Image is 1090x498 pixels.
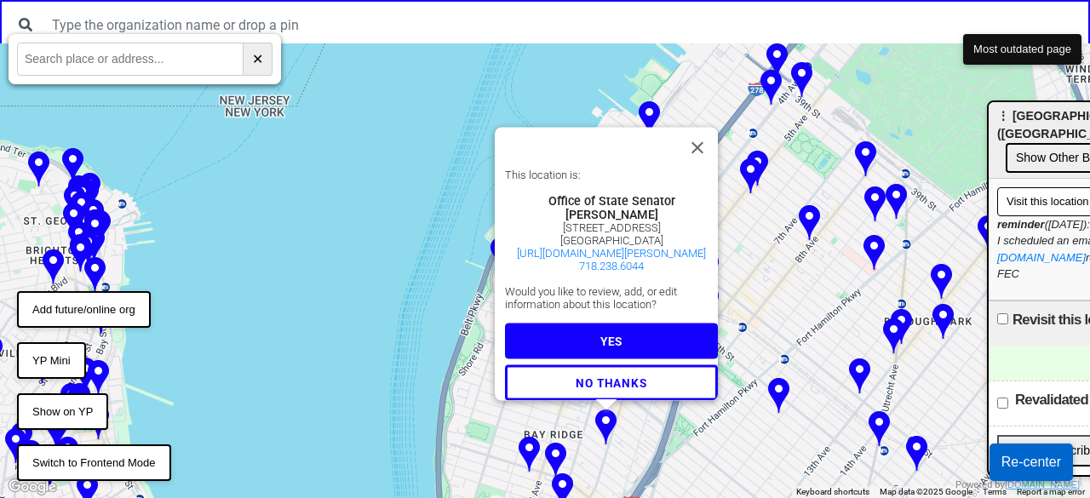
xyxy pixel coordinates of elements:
[576,375,646,389] span: NO THANKS
[997,218,1045,231] strong: reminder
[17,444,171,482] button: Switch to Frontend Mode
[963,34,1081,65] button: Most outdated page
[17,43,244,76] input: Search place or address...
[17,342,86,380] button: YP Mini
[1017,487,1085,496] a: Report a map error
[505,234,718,247] div: [GEOGRAPHIC_DATA]
[505,285,718,311] div: Would you like to review, add, or edit information about this location?
[579,260,644,272] a: 718.238.6044
[4,476,60,498] img: Google
[505,323,718,359] button: YES
[517,247,706,260] a: [URL][DOMAIN_NAME][PERSON_NAME]
[677,128,718,169] button: Close
[4,476,60,498] a: Open this area in Google Maps (opens a new window)
[600,335,622,348] span: YES
[796,486,869,498] button: Keyboard shortcuts
[17,291,151,329] button: Add future/online org
[1005,479,1080,489] a: [DOMAIN_NAME]
[990,444,1073,481] button: Re-center
[244,43,272,76] button: ✕
[880,487,972,496] span: Map data ©2025 Google
[505,221,718,234] div: [STREET_ADDRESS]
[505,364,718,400] button: NO THANKS
[42,9,1081,41] input: Type the organization name or drop a pin
[17,393,108,431] button: Show on YP
[983,487,1007,496] a: Terms (opens in new tab)
[505,169,718,181] div: This location is:
[1015,390,1088,410] label: Revalidated
[505,194,718,221] div: Office of State Senator [PERSON_NAME]
[955,478,1080,492] div: Powered by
